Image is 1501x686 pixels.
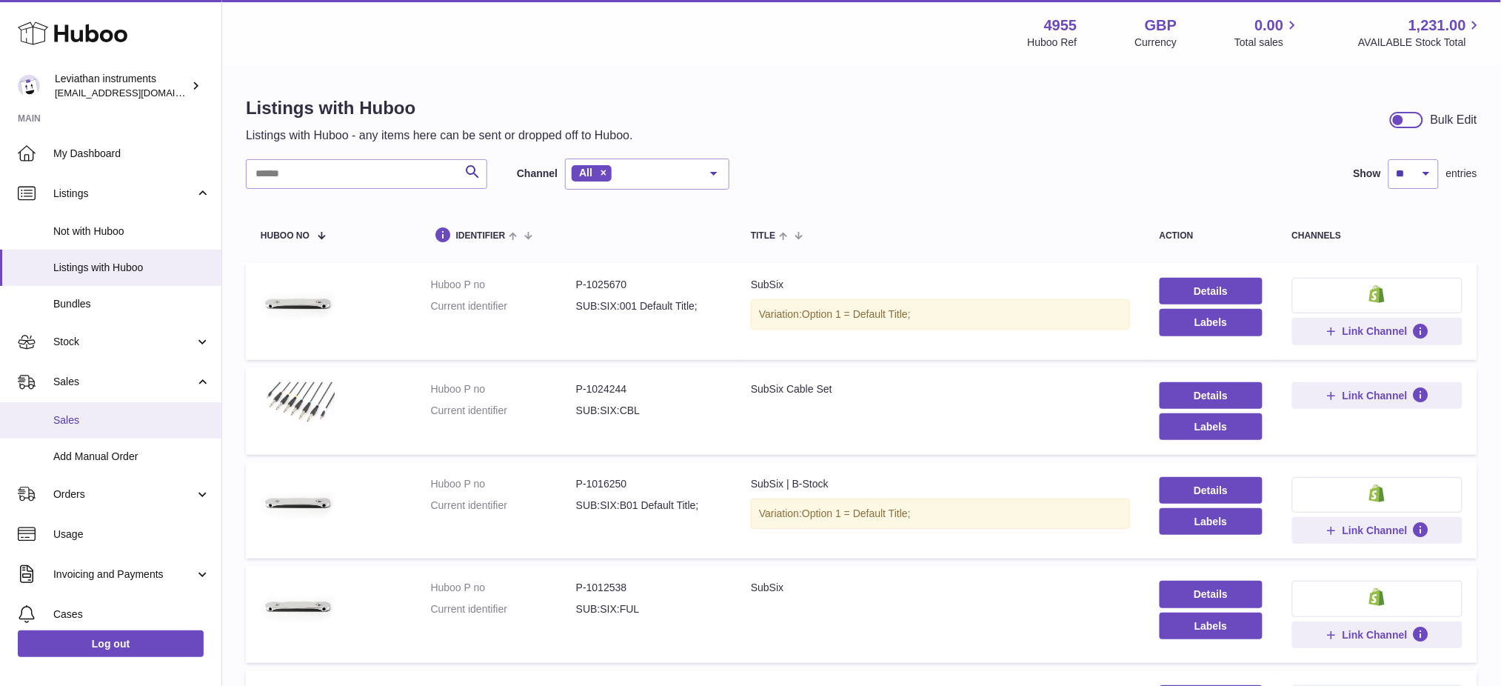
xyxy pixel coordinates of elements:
span: Listings with Huboo [53,261,210,275]
span: title [751,231,775,241]
dt: Huboo P no [431,278,576,292]
dt: Huboo P no [431,477,576,491]
span: 1,231.00 [1408,16,1466,36]
button: Link Channel [1292,622,1462,648]
div: Currency [1135,36,1177,50]
span: entries [1446,167,1477,181]
a: Details [1160,382,1263,409]
strong: 4955 [1044,16,1077,36]
span: 0.00 [1255,16,1284,36]
label: Show [1354,167,1381,181]
p: Listings with Huboo - any items here can be sent or dropped off to Huboo. [246,127,633,144]
a: 0.00 Total sales [1234,16,1300,50]
img: shopify-small.png [1369,588,1385,606]
dt: Huboo P no [431,581,576,595]
label: Channel [517,167,558,181]
button: Link Channel [1292,382,1462,409]
dd: P-1012538 [576,581,721,595]
div: SubSix [751,581,1130,595]
span: Sales [53,413,210,427]
span: Link Channel [1343,524,1408,537]
img: SubSix [261,278,335,333]
a: Details [1160,477,1263,504]
span: Add Manual Order [53,450,210,464]
div: SubSix [751,278,1130,292]
div: Leviathan instruments [55,72,188,100]
dd: SUB:SIX:CBL [576,404,721,418]
a: Details [1160,278,1263,304]
img: SubSix [261,581,335,636]
span: Link Channel [1343,628,1408,642]
img: SubSix | B-Stock [261,477,335,533]
span: AVAILABLE Stock Total [1358,36,1483,50]
span: Bundles [53,297,210,311]
div: SubSix Cable Set [751,382,1130,396]
div: channels [1292,231,1462,241]
dt: Huboo P no [431,382,576,396]
button: Link Channel [1292,318,1462,344]
button: Labels [1160,309,1263,336]
span: Cases [53,607,210,622]
dd: SUB:SIX:FUL [576,602,721,616]
img: shopify-small.png [1369,285,1385,303]
span: Usage [53,527,210,542]
span: Total sales [1234,36,1300,50]
div: Variation: [751,299,1130,330]
dd: P-1016250 [576,477,721,491]
div: action [1160,231,1263,241]
img: internalAdmin-4955@internal.huboo.com [18,75,40,97]
span: Stock [53,335,195,349]
span: Invoicing and Payments [53,567,195,582]
span: My Dashboard [53,147,210,161]
dt: Current identifier [431,602,576,616]
span: Link Channel [1343,389,1408,402]
span: Huboo no [261,231,310,241]
dt: Current identifier [431,404,576,418]
span: Link Channel [1343,324,1408,338]
div: SubSix | B-Stock [751,477,1130,491]
span: All [579,167,592,179]
a: Log out [18,630,204,657]
button: Labels [1160,613,1263,639]
button: Link Channel [1292,517,1462,544]
div: Variation: [751,499,1130,529]
span: Option 1 = Default Title; [802,507,911,519]
dd: P-1024244 [576,382,721,396]
dd: P-1025670 [576,278,721,292]
span: Option 1 = Default Title; [802,308,911,320]
h1: Listings with Huboo [246,96,633,120]
a: Details [1160,581,1263,607]
span: Listings [53,187,195,201]
span: identifier [456,231,506,241]
a: 1,231.00 AVAILABLE Stock Total [1358,16,1483,50]
button: Labels [1160,413,1263,440]
dd: SUB:SIX:B01 Default Title; [576,499,721,513]
button: Labels [1160,508,1263,535]
dd: SUB:SIX:001 Default Title; [576,299,721,313]
span: Orders [53,487,195,502]
span: Sales [53,375,195,389]
img: SubSix Cable Set [261,382,335,432]
div: Bulk Edit [1431,112,1477,128]
span: Not with Huboo [53,224,210,239]
strong: GBP [1145,16,1177,36]
div: Huboo Ref [1028,36,1077,50]
span: [EMAIL_ADDRESS][DOMAIN_NAME] [55,87,218,99]
dt: Current identifier [431,499,576,513]
dt: Current identifier [431,299,576,313]
img: shopify-small.png [1369,484,1385,502]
